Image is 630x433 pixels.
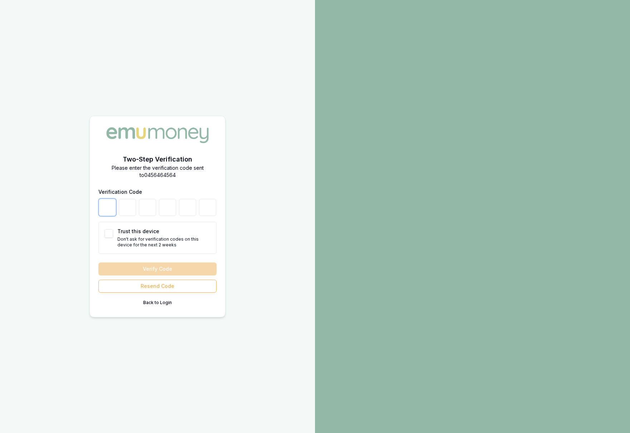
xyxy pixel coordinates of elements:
[98,297,217,308] button: Back to Login
[117,236,210,248] p: Don't ask for verification codes on this device for the next 2 weeks
[117,228,159,234] label: Trust this device
[98,164,217,179] p: Please enter the verification code sent to 0456464564
[98,280,217,293] button: Resend Code
[98,154,217,164] h2: Two-Step Verification
[104,125,211,145] img: Emu Money
[98,189,142,195] label: Verification Code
